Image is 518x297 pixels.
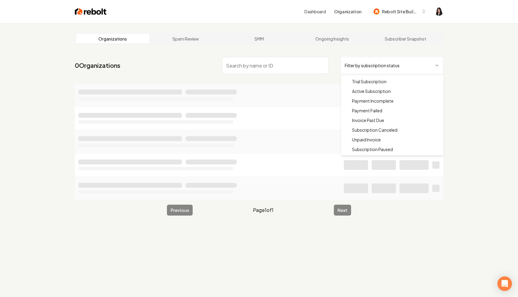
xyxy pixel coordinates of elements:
span: Subscription Canceled [352,127,397,133]
span: Trial Subscription [352,78,387,84]
span: Payment Incomplete [352,98,393,104]
span: Subscription Paused [352,146,393,152]
span: Unpaid Invoice [352,137,381,143]
span: Invoice Past Due [352,117,384,123]
span: Payment Failed [352,107,382,114]
span: Active Subscription [352,88,391,94]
